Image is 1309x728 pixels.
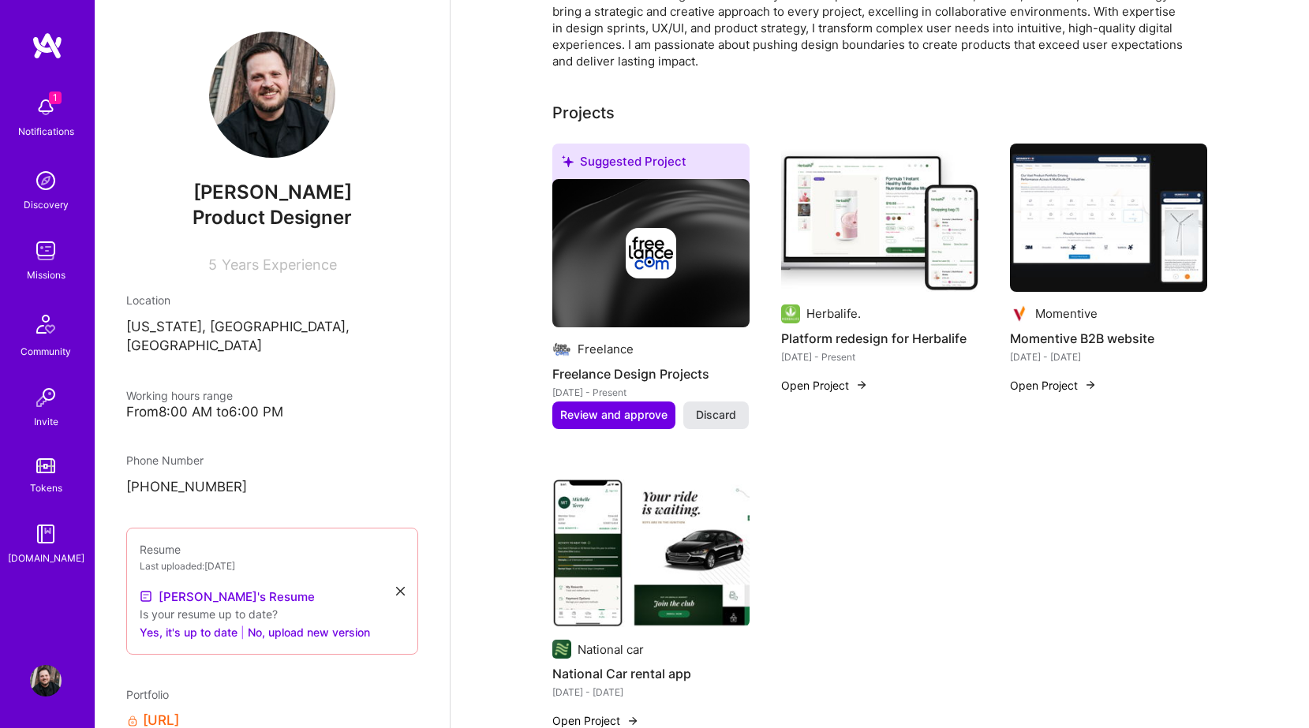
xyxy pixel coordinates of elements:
i: icon SuggestedTeams [562,155,574,167]
img: arrow-right [1084,379,1097,391]
div: Location [126,292,418,308]
button: Open Project [1010,377,1097,394]
div: [DATE] - [DATE] [552,684,750,700]
i: icon Close [396,587,405,595]
img: User Avatar [209,32,335,158]
span: 5 [208,256,217,273]
div: Community [21,343,71,360]
img: tokens [36,458,55,473]
img: arrow-right [855,379,868,391]
p: [US_STATE], [GEOGRAPHIC_DATA], [GEOGRAPHIC_DATA] [126,318,418,356]
span: Years Experience [222,256,337,273]
img: National Car rental app [552,480,750,628]
div: Notifications [18,123,74,140]
div: [DATE] - [DATE] [1010,349,1207,365]
img: Company logo [1010,304,1029,323]
img: Momentive B2B website [1010,144,1207,292]
div: Last uploaded: [DATE] [140,558,405,574]
div: Momentive [1035,305,1098,322]
span: Working hours range [126,389,233,402]
button: Yes, it's up to date [140,622,237,641]
img: cover [552,179,750,327]
img: Community [27,305,65,343]
img: Invite [30,382,62,413]
h4: Freelance Design Projects [552,364,750,384]
span: 1 [49,91,62,104]
div: Projects [552,101,615,125]
div: Suggested Project [552,144,750,185]
p: [PHONE_NUMBER] [126,478,418,497]
button: No, upload new version [248,622,370,641]
h4: Momentive B2B website [1010,328,1207,349]
div: [DATE] - Present [781,349,978,365]
div: Tokens [30,480,62,496]
img: Company logo [552,340,571,359]
div: [DATE] - Present [552,384,750,401]
span: | [241,624,245,640]
a: [PERSON_NAME]'s Resume [140,587,315,606]
img: guide book [30,518,62,550]
button: Open Project [781,377,868,394]
img: Company logo [781,304,800,323]
div: National car [578,641,644,658]
img: discovery [30,165,62,196]
span: Review and approve [560,407,668,423]
div: Is your resume up to date? [140,606,405,622]
img: Platform redesign for Herbalife [781,144,978,292]
h4: National Car rental app [552,663,750,684]
h4: Platform redesign for Herbalife [781,328,978,349]
img: logo [32,32,63,60]
div: Herbalife. [806,305,861,322]
img: Resume [140,590,152,603]
span: Discard [696,407,736,423]
img: Company logo [552,640,571,659]
img: User Avatar [30,665,62,696]
span: Resume [140,543,181,556]
img: bell [30,91,62,123]
span: Portfolio [126,688,169,701]
span: [PERSON_NAME] [126,181,418,204]
div: From 8:00 AM to 6:00 PM [126,404,418,420]
span: Phone Number [126,454,204,467]
div: [DOMAIN_NAME] [8,550,84,566]
span: Product Designer [193,206,352,229]
div: Discovery [24,196,69,213]
div: Invite [34,413,58,430]
div: Missions [27,267,65,283]
img: teamwork [30,235,62,267]
img: Company logo [626,228,676,278]
div: Freelance [578,341,634,357]
img: arrow-right [626,715,639,727]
